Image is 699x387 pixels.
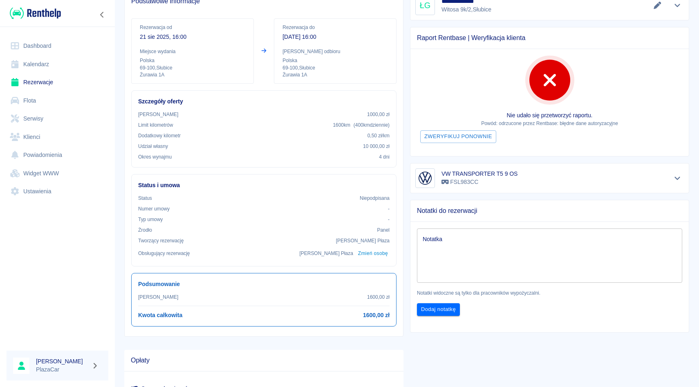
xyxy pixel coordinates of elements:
[138,280,390,289] h6: Podsumowanie
[441,178,518,186] p: FSL983CC
[131,356,397,365] span: Opłaty
[363,311,390,320] h6: 1600,00 zł
[420,130,496,143] button: Zweryfikuj ponownie
[282,24,388,31] p: Rezerwacja do
[140,72,245,78] p: Żurawia 1A
[140,24,245,31] p: Rezerwacja od
[138,153,172,161] p: Okres wynajmu
[140,33,245,41] p: 21 sie 2025, 16:00
[377,226,390,234] p: Panel
[282,72,388,78] p: Żurawia 1A
[7,73,108,92] a: Rezerwacje
[138,250,190,257] p: Obsługujący rezerwację
[7,164,108,183] a: Widget WWW
[441,170,518,178] h6: VW TRANSPORTER T5 9 OS
[417,34,682,42] span: Raport Rentbase | Weryfikacja klienta
[367,293,390,301] p: 1600,00 zł
[138,226,152,234] p: Żrodło
[140,64,245,72] p: 69-100 , Słubice
[96,9,108,20] button: Zwiń nawigację
[138,143,168,150] p: Udział własny
[417,303,460,316] button: Dodaj notatkę
[282,64,388,72] p: 69-100 , Słubice
[138,181,390,190] h6: Status i umowa
[417,289,682,297] p: Notatki widoczne są tylko dla pracowników wypożyczalni.
[417,207,682,215] span: Notatki do rezerwacji
[417,170,433,186] img: Image
[282,48,388,55] p: [PERSON_NAME] odbioru
[354,122,390,128] span: ( 400 km dziennie )
[138,205,170,213] p: Numer umowy
[7,182,108,201] a: Ustawienia
[138,132,181,139] p: Dodatkowy kilometr
[138,237,184,244] p: Tworzący rezerwację
[671,172,684,184] button: Pokaż szczegóły
[7,92,108,110] a: Flota
[36,365,88,374] p: PlazaCar
[417,111,682,120] p: Nie udało się przetworzyć raportu.
[138,121,173,129] p: Limit kilometrów
[333,121,390,129] p: 1600 km
[138,97,390,106] h6: Szczegóły oferty
[138,293,178,301] p: [PERSON_NAME]
[441,5,493,14] p: Witosa 9k/2 , Słubice
[138,195,152,202] p: Status
[417,120,682,127] p: Powód: odrzucone przez Rentbase: błędne dane autoryzacyjne
[140,57,245,64] p: Polska
[7,7,61,20] a: Renthelp logo
[360,195,390,202] p: Niepodpisana
[138,311,182,320] h6: Kwota całkowita
[388,205,390,213] p: -
[140,48,245,55] p: Miejsce wydania
[7,55,108,74] a: Kalendarz
[10,7,61,20] img: Renthelp logo
[388,216,390,223] p: -
[7,37,108,55] a: Dashboard
[363,143,390,150] p: 10 000,00 zł
[367,132,390,139] p: 0,50 zł /km
[356,248,390,259] button: Zmień osobę
[7,128,108,146] a: Klienci
[138,216,163,223] p: Typ umowy
[336,237,390,244] p: [PERSON_NAME] Płaza
[379,153,390,161] p: 4 dni
[282,33,388,41] p: [DATE] 16:00
[138,111,178,118] p: [PERSON_NAME]
[7,146,108,164] a: Powiadomienia
[36,357,88,365] h6: [PERSON_NAME]
[300,250,353,257] p: [PERSON_NAME] Płaza
[7,110,108,128] a: Serwisy
[367,111,390,118] p: 1000,00 zł
[282,57,388,64] p: Polska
